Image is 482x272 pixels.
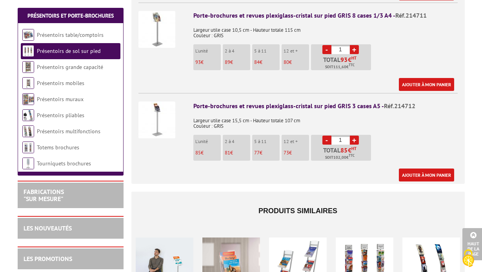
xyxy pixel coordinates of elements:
img: Totems brochures [22,141,34,153]
a: Présentoirs mobiles [37,80,84,87]
button: Cookies (fenêtre modale) [455,245,482,272]
img: Présentoirs muraux [22,93,34,105]
img: Porte-brochures et revues plexiglass-cristal sur pied GRIS 3 cases A5 [138,102,175,138]
span: 89 [225,59,230,65]
span: € [348,147,351,153]
span: 81 [225,149,230,156]
img: Tourniquets brochures [22,158,34,169]
sup: HT [351,55,356,61]
a: Ajouter à mon panier [399,78,454,91]
p: € [195,150,221,156]
img: Présentoirs mobiles [22,77,34,89]
a: Présentoirs grande capacité [37,63,103,71]
a: Présentoirs de sol sur pied [37,47,100,54]
span: € [348,56,351,63]
p: Total [313,147,371,161]
span: 77 [254,149,260,156]
span: Produits similaires [258,207,337,215]
img: Présentoirs table/comptoirs [22,29,34,41]
a: Présentoirs et Porte-brochures [27,12,114,19]
span: Réf.214711 [395,11,427,19]
span: Soit € [325,64,355,70]
a: Présentoirs pliables [37,112,84,119]
a: Présentoirs table/comptoirs [37,31,104,38]
p: € [225,150,250,156]
span: 84 [254,59,260,65]
a: Tourniquets brochures [37,160,91,167]
p: € [195,60,221,65]
img: Porte-brochures et revues plexiglass-cristal sur pied GRIS 8 cases 1/3 A4 [138,11,175,48]
p: 5 à 11 [254,139,280,144]
p: € [225,60,250,65]
span: 73 [284,149,289,156]
a: Présentoirs multifonctions [37,128,100,135]
p: 12 et + [284,48,309,54]
sup: TTC [349,153,355,158]
p: € [254,60,280,65]
p: 12 et + [284,139,309,144]
img: Présentoirs multifonctions [22,125,34,137]
p: 2 à 4 [225,139,250,144]
span: 93 [195,59,201,65]
p: 5 à 11 [254,48,280,54]
span: 102,00 [333,154,346,161]
p: € [284,150,309,156]
a: Présentoirs muraux [37,96,84,103]
a: Ajouter à mon panier [399,169,454,181]
span: Soit € [325,154,355,161]
span: Réf.214712 [384,102,415,110]
p: Largeur utile case 15,5 cm - Hauteur totale 107 cm Couleur : GRIS [193,112,458,129]
span: 111,60 [333,64,346,70]
span: 85 [195,149,201,156]
span: 93 [340,56,348,63]
p: L'unité [195,139,221,144]
sup: HT [351,146,356,151]
p: Total [313,56,371,70]
a: - [322,45,331,54]
p: € [254,150,280,156]
span: 80 [284,59,289,65]
img: Présentoirs grande capacité [22,61,34,73]
img: Cookies (fenêtre modale) [458,248,478,268]
a: + [350,136,359,145]
div: Porte-brochures et revues plexiglass-cristal sur pied GRIS 8 cases 1/3 A4 - [193,11,458,20]
p: L'unité [195,48,221,54]
img: Présentoirs pliables [22,109,34,121]
p: € [284,60,309,65]
span: 85 [340,147,348,153]
a: Totems brochures [37,144,79,151]
img: Présentoirs de sol sur pied [22,45,34,57]
a: - [322,136,331,145]
p: Largeur utile case 10,5 cm - Hauteur totale 115 cm Couleur : GRIS [193,22,458,38]
a: + [350,45,359,54]
a: FABRICATIONS"Sur Mesure" [24,188,64,203]
a: LES NOUVEAUTÉS [24,224,72,232]
div: Porte-brochures et revues plexiglass-cristal sur pied GRIS 3 cases A5 - [193,102,458,111]
p: 2 à 4 [225,48,250,54]
sup: TTC [349,63,355,67]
